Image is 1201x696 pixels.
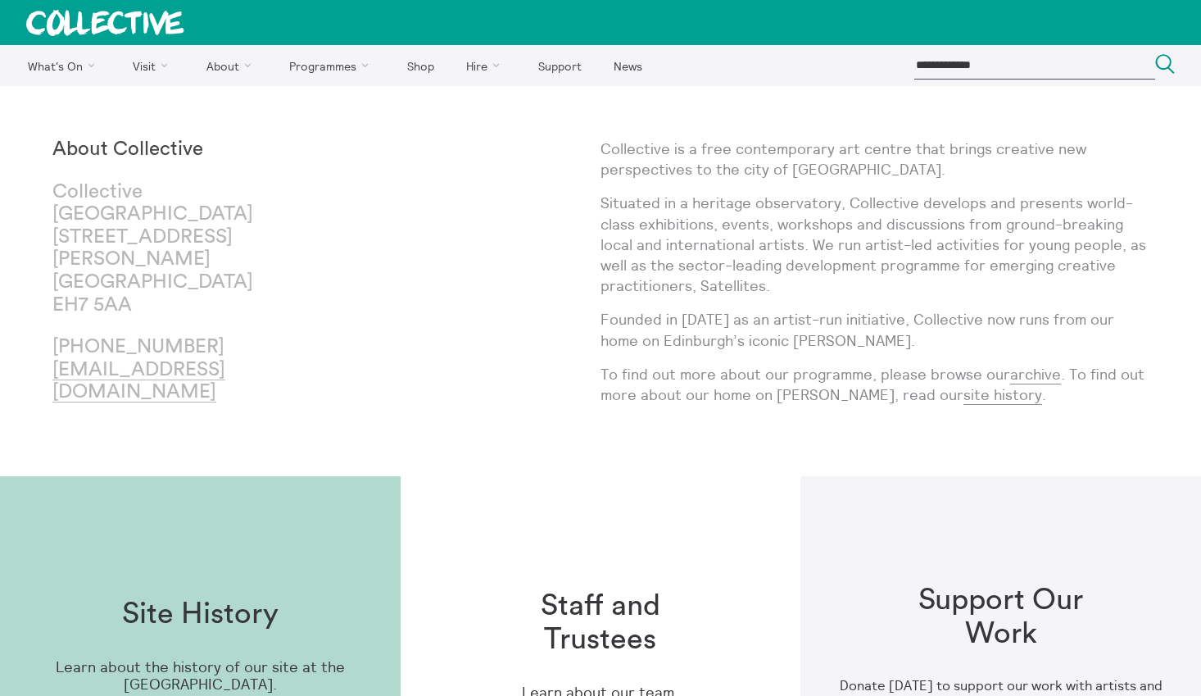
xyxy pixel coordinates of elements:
a: About [192,45,272,86]
a: What's On [13,45,116,86]
a: Visit [119,45,189,86]
a: Programmes [275,45,390,86]
p: Collective [GEOGRAPHIC_DATA] [STREET_ADDRESS][PERSON_NAME] [GEOGRAPHIC_DATA] EH7 5AA [52,181,327,317]
p: Collective is a free contemporary art centre that brings creative new perspectives to the city of... [600,139,1149,180]
a: Shop [392,45,448,86]
p: Founded in [DATE] as an artist-run initiative, Collective now runs from our home on Edinburgh’s i... [600,309,1149,350]
p: Learn about the history of our site at the [GEOGRAPHIC_DATA]. [26,659,374,693]
p: Situated in a heritage observatory, Collective develops and presents world-class exhibitions, eve... [600,193,1149,296]
p: To find out more about our programme, please browse our . To find out more about our home on [PER... [600,364,1149,405]
a: site history [963,385,1042,405]
h1: Support Our Work [896,584,1106,652]
a: archive [1010,365,1061,384]
h1: Site History [122,598,279,631]
h1: Staff and Trustees [496,589,705,657]
p: [PHONE_NUMBER] [52,336,327,404]
a: Support [523,45,596,86]
a: [EMAIL_ADDRESS][DOMAIN_NAME] [52,360,225,403]
strong: About Collective [52,139,203,159]
a: Hire [452,45,521,86]
a: News [599,45,656,86]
